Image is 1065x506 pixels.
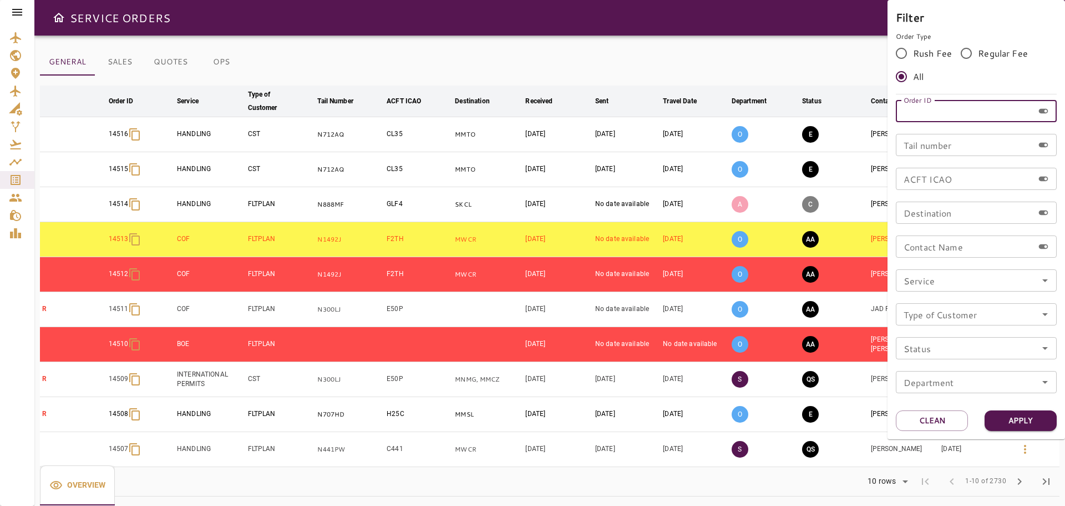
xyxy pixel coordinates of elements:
p: Order Type [896,32,1057,42]
button: Open [1037,273,1053,288]
button: Clean [896,410,968,431]
div: rushFeeOrder [896,42,1057,88]
button: Open [1037,307,1053,322]
h6: Filter [896,8,1057,26]
span: Rush Fee [913,47,952,60]
label: Order ID [904,95,931,104]
span: Regular Fee [978,47,1028,60]
button: Open [1037,340,1053,356]
button: Open [1037,374,1053,390]
button: Apply [985,410,1057,431]
span: All [913,70,924,83]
